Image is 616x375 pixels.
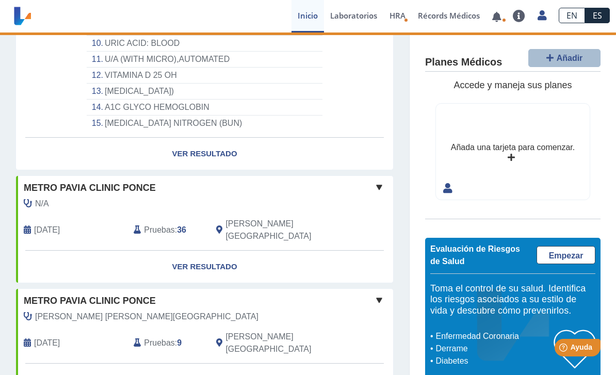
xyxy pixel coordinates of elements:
div: Añada una tarjeta para comenzar. [451,141,575,154]
span: Metro Pavia Clinic Ponce [24,181,156,195]
li: VITAMINA D 25 OH [87,68,322,84]
span: Añadir [557,54,583,62]
span: Evaluación de Riesgos de Salud [430,244,520,266]
h4: Planes Médicos [425,56,502,69]
button: Añadir [528,49,601,67]
li: U/A (WITH MICRO),AUTOMATED [87,52,322,68]
span: 2024-04-23 [34,337,60,349]
span: Ponce, PR [225,218,338,242]
span: N/A [35,198,49,210]
span: Metro Pavia Clinic Ponce [24,294,156,308]
a: Ver Resultado [16,251,393,283]
span: Gonzalez Zamora, Yolanda [35,311,258,323]
span: HRA [390,10,406,21]
span: Accede y maneja sus planes [453,80,572,90]
a: EN [559,8,585,23]
span: Pruebas [144,224,174,236]
li: Diabetes [433,355,554,367]
span: 2024-04-27 [34,224,60,236]
li: Enfermedad Coronaria [433,330,554,343]
span: Empezar [549,251,583,260]
li: [MEDICAL_DATA]) [87,84,322,100]
h5: Toma el control de su salud. Identifica los riesgos asociados a su estilo de vida y descubre cómo... [430,283,595,317]
li: URIC ACID: BLOOD [87,36,322,52]
span: Ponce, PR [225,331,338,355]
b: 36 [177,225,186,234]
span: Pruebas [144,337,174,349]
li: A1C GLYCO HEMOGLOBIN [87,100,322,116]
li: Derrame [433,343,554,355]
a: ES [585,8,610,23]
a: Ver Resultado [16,138,393,170]
li: [MEDICAL_DATA] NITROGEN (BUN) [87,116,322,131]
a: Empezar [537,246,595,264]
div: : [126,218,208,242]
div: : [126,331,208,355]
b: 9 [177,338,182,347]
iframe: Help widget launcher [524,335,605,364]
